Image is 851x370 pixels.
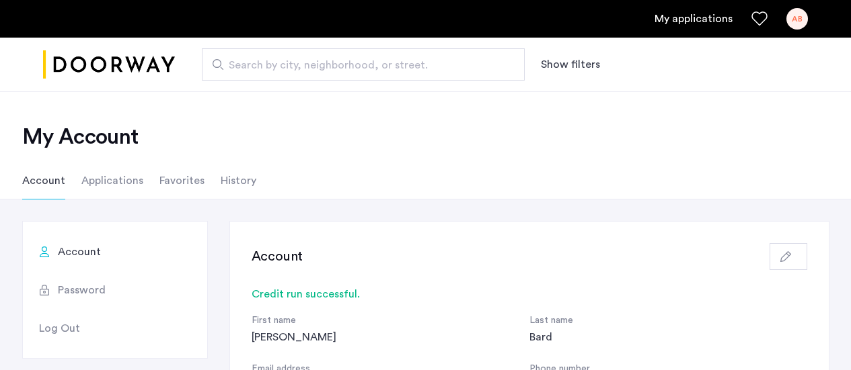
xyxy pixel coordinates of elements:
div: Credit run successful. [252,286,807,302]
h3: Account [252,247,303,266]
span: Search by city, neighborhood, or street. [229,57,487,73]
li: Account [22,162,65,199]
a: Favorites [751,11,768,27]
img: logo [43,40,175,90]
li: Favorites [159,162,205,199]
div: Last name [529,313,807,329]
input: Apartment Search [202,48,525,81]
span: Account [58,244,101,260]
div: AB [786,8,808,30]
button: button [770,243,807,270]
li: Applications [81,162,143,199]
li: History [221,162,256,199]
a: Cazamio logo [43,40,175,90]
a: My application [655,11,733,27]
h2: My Account [22,124,829,150]
span: Log Out [39,320,80,336]
iframe: chat widget [794,316,838,357]
div: [PERSON_NAME] [252,329,529,345]
div: Bard [529,329,807,345]
span: Password [58,282,106,298]
button: Show or hide filters [541,56,600,73]
div: First name [252,313,529,329]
